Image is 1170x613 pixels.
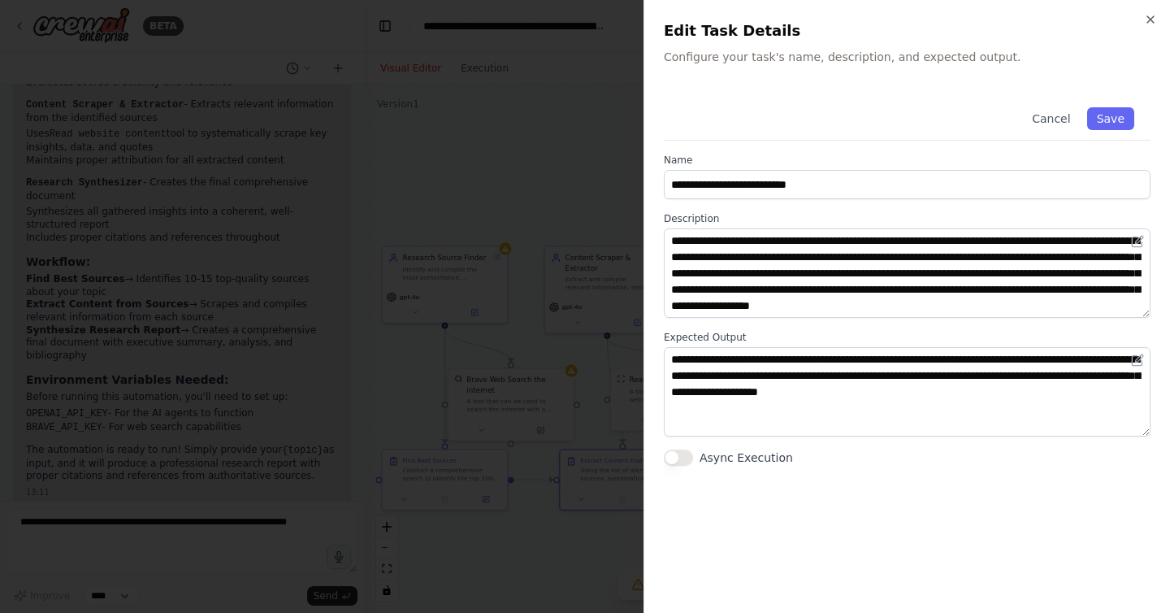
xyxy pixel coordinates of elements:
[664,20,1150,42] h2: Edit Task Details
[1128,232,1147,251] button: Open in editor
[664,49,1150,65] p: Configure your task's name, description, and expected output.
[700,450,793,466] label: Async Execution
[1128,350,1147,370] button: Open in editor
[1022,107,1080,130] button: Cancel
[664,212,1150,225] label: Description
[664,154,1150,167] label: Name
[664,331,1150,344] label: Expected Output
[1087,107,1134,130] button: Save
